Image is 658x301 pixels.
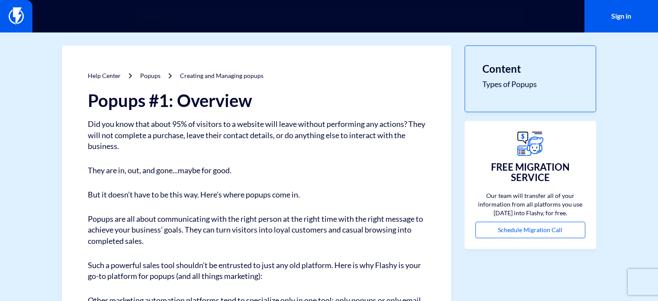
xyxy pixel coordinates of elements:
[88,189,425,201] p: But it doesn’t have to be this way. Here’s where popups come in.
[140,72,160,79] a: Popups
[475,191,585,217] p: Our team will transfer all of your information from all platforms you use [DATE] into Flashy, for...
[475,162,585,183] h3: FREE MIGRATION SERVICE
[180,72,263,79] a: Creating and Managing popups
[88,260,425,282] p: Such a powerful sales tool shouldn’t be entrusted to just any old platform. Here is why Flashy is...
[482,79,578,90] a: Types of Popups
[88,165,425,176] p: They are in, out, and gone...maybe for good.
[482,63,578,74] h3: Content
[88,214,425,247] p: Popups are all about communicating with the right person at the right time with the right message...
[135,6,524,26] input: Search...
[88,91,425,110] h1: Popups #1: Overview
[475,222,585,238] a: Schedule Migration Call
[88,72,121,79] a: Help Center
[88,119,425,152] p: Did you know that about 95% of visitors to a website will leave without performing any actions? T...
